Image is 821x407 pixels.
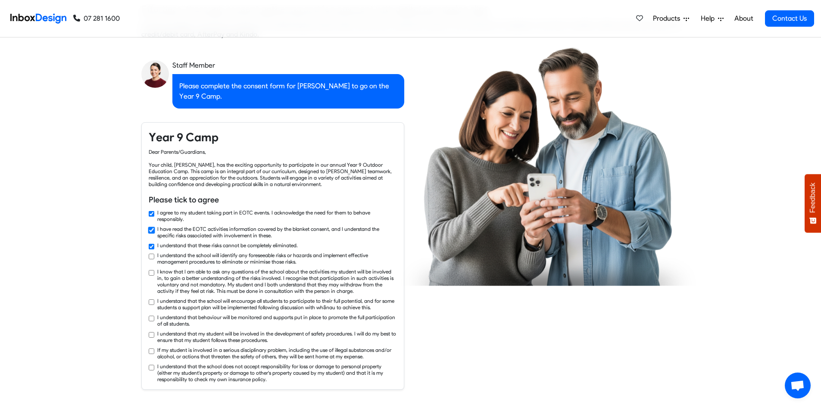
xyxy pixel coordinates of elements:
[149,149,397,187] div: Dear Parents/Guardians, Your child, [PERSON_NAME], has the exciting opportunity to participate in...
[157,330,397,343] label: I understand that my student will be involved in the development of safety procedures. I will do ...
[785,373,811,398] a: Open chat
[732,10,755,27] a: About
[157,242,298,249] label: I understand that these risks cannot be completely eliminated.
[149,194,397,205] h6: Please tick to agree
[157,252,397,265] label: I understand the school will identify any foreseeable risks or hazards and implement effective ma...
[400,47,696,286] img: parents_using_phone.png
[149,130,397,145] h4: Year 9 Camp
[653,13,684,24] span: Products
[172,60,404,71] div: Staff Member
[157,314,397,327] label: I understand that behaviour will be monitored and supports put in place to promote the full parti...
[809,183,817,213] span: Feedback
[649,10,693,27] a: Products
[157,209,397,222] label: I agree to my student taking part in EOTC events. I acknowledge the need for them to behave respo...
[805,174,821,233] button: Feedback - Show survey
[157,298,397,311] label: I understand that the school will encourage all students to participate to their full potential, ...
[157,347,397,360] label: If my student is involved in a serious disciplinary problem, including the use of illegal substan...
[157,363,397,382] label: I understand that the school does not accept responsibility for loss or damage to personal proper...
[73,13,120,24] a: 07 281 1600
[697,10,727,27] a: Help
[141,60,169,88] img: staff_avatar.png
[157,226,397,239] label: I have read the EOTC activities information covered by the blanket consent, and I understand the ...
[701,13,718,24] span: Help
[157,268,397,294] label: I know that I am able to ask any questions of the school about the activities my student will be ...
[765,10,814,27] a: Contact Us
[172,74,404,109] div: Please complete the consent form for [PERSON_NAME] to go on the Year 9 Camp.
